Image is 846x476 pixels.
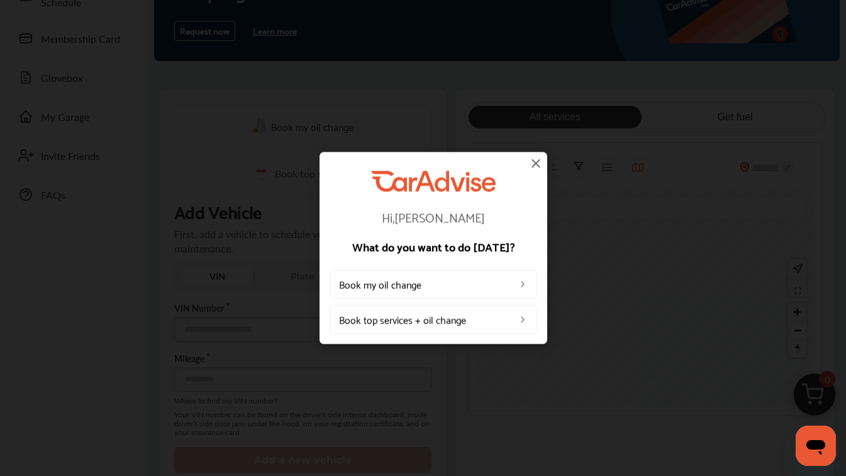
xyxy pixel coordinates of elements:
[528,156,543,171] img: close-icon.a004319c.svg
[330,211,537,224] p: Hi, [PERSON_NAME]
[796,426,836,466] iframe: Button to launch messaging window
[330,241,537,252] p: What do you want to do [DATE]?
[518,280,528,290] img: left_arrow_icon.0f472efe.svg
[330,270,537,299] a: Book my oil change
[330,305,537,334] a: Book top services + oil change
[518,315,528,325] img: left_arrow_icon.0f472efe.svg
[371,171,496,191] img: CarAdvise Logo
